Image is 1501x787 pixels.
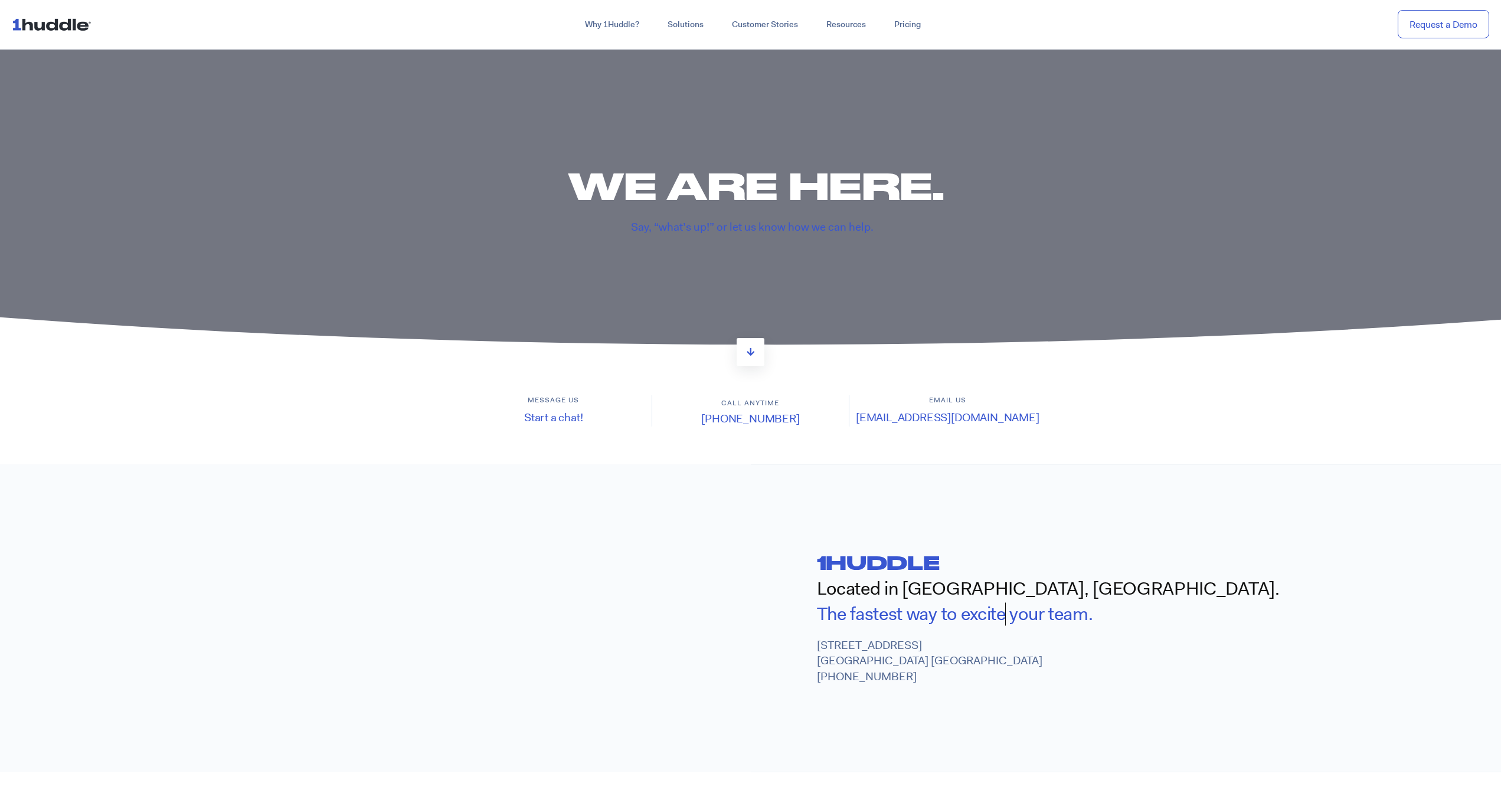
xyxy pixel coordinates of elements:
[961,601,1006,627] span: excite
[456,160,1058,211] h1: We are here.
[571,14,653,35] a: Why 1Huddle?
[718,14,812,35] a: Customer Stories
[856,410,1039,425] a: [EMAIL_ADDRESS][DOMAIN_NAME]
[849,395,1045,405] h6: Email us
[880,14,935,35] a: Pricing
[701,411,799,426] a: [PHONE_NUMBER]
[1009,602,1093,626] span: your team.
[653,14,718,35] a: Solutions
[812,14,880,35] a: Resources
[524,410,583,425] a: Start a chat!
[456,395,652,405] h6: Message us
[817,602,957,626] span: The fastest way to
[456,219,1049,235] p: Say, “what’s up!” or let us know how we can help.
[12,13,96,35] img: ...
[652,398,849,408] h6: Call anytime
[1398,10,1489,39] a: Request a Demo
